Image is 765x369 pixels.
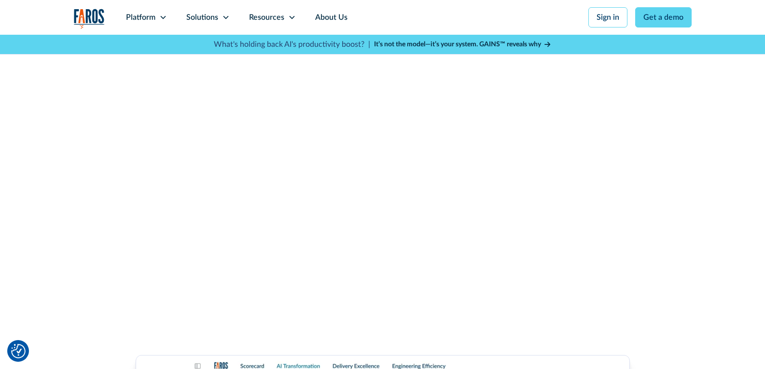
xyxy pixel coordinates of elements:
div: Solutions [186,12,218,23]
a: It’s not the model—it’s your system. GAINS™ reveals why [374,40,552,50]
a: Sign in [588,7,627,27]
div: Resources [249,12,284,23]
img: Logo of the analytics and reporting company Faros. [74,9,105,28]
div: Platform [126,12,155,23]
a: Get a demo [635,7,692,27]
strong: It’s not the model—it’s your system. GAINS™ reveals why [374,41,541,48]
p: What's holding back AI's productivity boost? | [214,39,370,50]
a: home [74,9,105,28]
button: Cookie Settings [11,344,26,358]
img: Revisit consent button [11,344,26,358]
